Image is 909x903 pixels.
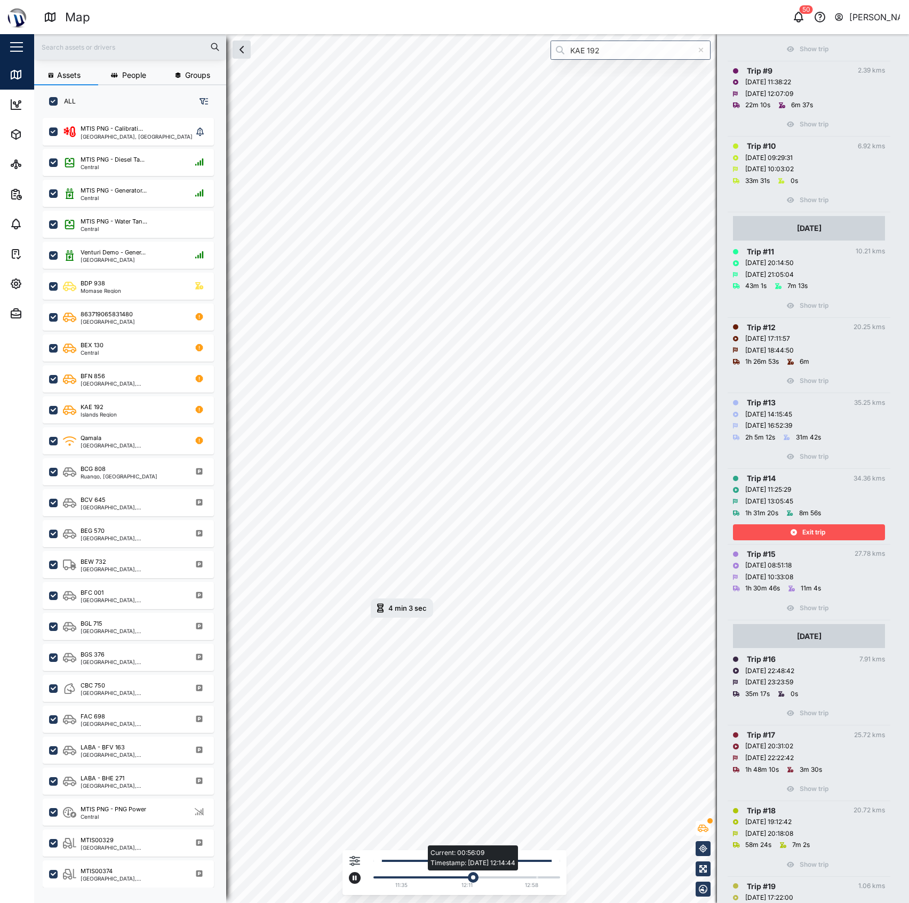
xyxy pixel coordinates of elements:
[81,443,182,448] div: [GEOGRAPHIC_DATA], [GEOGRAPHIC_DATA]
[858,141,885,151] div: 6.92 kms
[81,836,114,845] div: MTIS00329
[57,71,81,79] span: Assets
[858,881,885,891] div: 1.06 kms
[81,217,147,226] div: MTIS PNG - Water Tan...
[81,372,105,381] div: BFN 856
[791,100,813,110] div: 6m 37s
[81,381,182,386] div: [GEOGRAPHIC_DATA], [GEOGRAPHIC_DATA]
[745,100,770,110] div: 22m 10s
[81,681,105,690] div: CBC 750
[81,350,103,355] div: Central
[81,876,182,881] div: [GEOGRAPHIC_DATA], [GEOGRAPHIC_DATA]
[28,308,59,319] div: Admin
[733,524,885,540] button: Exit trip
[81,341,103,350] div: BEX 130
[745,741,793,752] div: [DATE] 20:31:02
[745,357,779,367] div: 1h 26m 53s
[859,654,885,665] div: 7.91 kms
[81,588,103,597] div: BFC 001
[745,689,770,699] div: 35m 17s
[28,158,53,170] div: Sites
[854,322,885,332] div: 20.25 kms
[856,246,885,257] div: 10.21 kms
[81,783,182,788] div: [GEOGRAPHIC_DATA], [GEOGRAPHIC_DATA]
[745,258,794,268] div: [DATE] 20:14:50
[122,71,146,79] span: People
[745,346,794,356] div: [DATE] 18:44:50
[81,814,146,819] div: Central
[745,153,793,163] div: [DATE] 09:29:31
[81,134,193,139] div: [GEOGRAPHIC_DATA], [GEOGRAPHIC_DATA]
[81,805,146,814] div: MTIS PNG - PNG Power
[747,246,774,258] div: Trip # 11
[745,164,794,174] div: [DATE] 10:03:02
[745,817,792,827] div: [DATE] 19:12:42
[81,712,105,721] div: FAC 698
[747,729,775,741] div: Trip # 17
[81,536,182,541] div: [GEOGRAPHIC_DATA], [GEOGRAPHIC_DATA]
[854,474,885,484] div: 34.36 kms
[745,270,794,280] div: [DATE] 21:05:04
[796,433,821,443] div: 31m 42s
[745,410,792,420] div: [DATE] 14:15:45
[395,881,408,890] div: 11:35
[81,164,145,170] div: Central
[747,65,772,77] div: Trip # 9
[858,66,885,76] div: 2.39 kms
[81,124,143,133] div: MTIS PNG - Calibrati...
[81,566,182,572] div: [GEOGRAPHIC_DATA], [GEOGRAPHIC_DATA]
[81,288,121,293] div: Momase Region
[34,34,909,903] canvas: Map
[745,666,794,676] div: [DATE] 22:48:42
[28,99,76,110] div: Dashboard
[81,867,113,876] div: MTIS00374
[745,572,793,582] div: [DATE] 10:33:08
[745,77,791,87] div: [DATE] 11:38:22
[745,334,790,344] div: [DATE] 17:11:57
[81,721,182,726] div: [GEOGRAPHIC_DATA], [GEOGRAPHIC_DATA]
[43,114,226,894] div: grid
[81,597,182,603] div: [GEOGRAPHIC_DATA], [GEOGRAPHIC_DATA]
[834,10,900,25] button: [PERSON_NAME]
[855,549,885,559] div: 27.78 kms
[747,397,776,409] div: Trip # 13
[747,473,776,484] div: Trip # 14
[81,628,182,634] div: [GEOGRAPHIC_DATA], [GEOGRAPHIC_DATA]
[791,176,798,186] div: 0s
[745,421,792,431] div: [DATE] 16:52:39
[802,525,825,540] span: Exit trip
[792,840,810,850] div: 7m 2s
[797,222,822,234] div: [DATE]
[371,598,433,618] div: Map marker
[81,434,101,443] div: Qamala
[745,840,771,850] div: 58m 24s
[745,765,779,775] div: 1h 48m 10s
[65,8,90,27] div: Map
[28,69,52,81] div: Map
[58,97,76,106] label: ALL
[747,805,776,817] div: Trip # 18
[854,805,885,816] div: 20.72 kms
[28,248,57,260] div: Tasks
[81,743,125,752] div: LABA - BFV 163
[745,753,794,763] div: [DATE] 22:22:42
[800,765,822,775] div: 3m 30s
[747,322,776,333] div: Trip # 12
[81,155,145,164] div: MTIS PNG - Diesel Ta...
[81,248,146,257] div: Venturi Demo - Gener...
[745,176,770,186] div: 33m 31s
[185,71,210,79] span: Groups
[791,689,798,699] div: 0s
[745,485,791,495] div: [DATE] 11:25:29
[745,89,793,99] div: [DATE] 12:07:09
[745,561,792,571] div: [DATE] 08:51:18
[800,5,813,14] div: 50
[81,465,106,474] div: BCG 808
[81,226,147,231] div: Central
[81,310,133,319] div: 863719065831480
[747,881,776,892] div: Trip # 19
[797,630,822,642] div: [DATE]
[745,584,780,594] div: 1h 30m 46s
[745,829,793,839] div: [DATE] 20:18:08
[28,278,66,290] div: Settings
